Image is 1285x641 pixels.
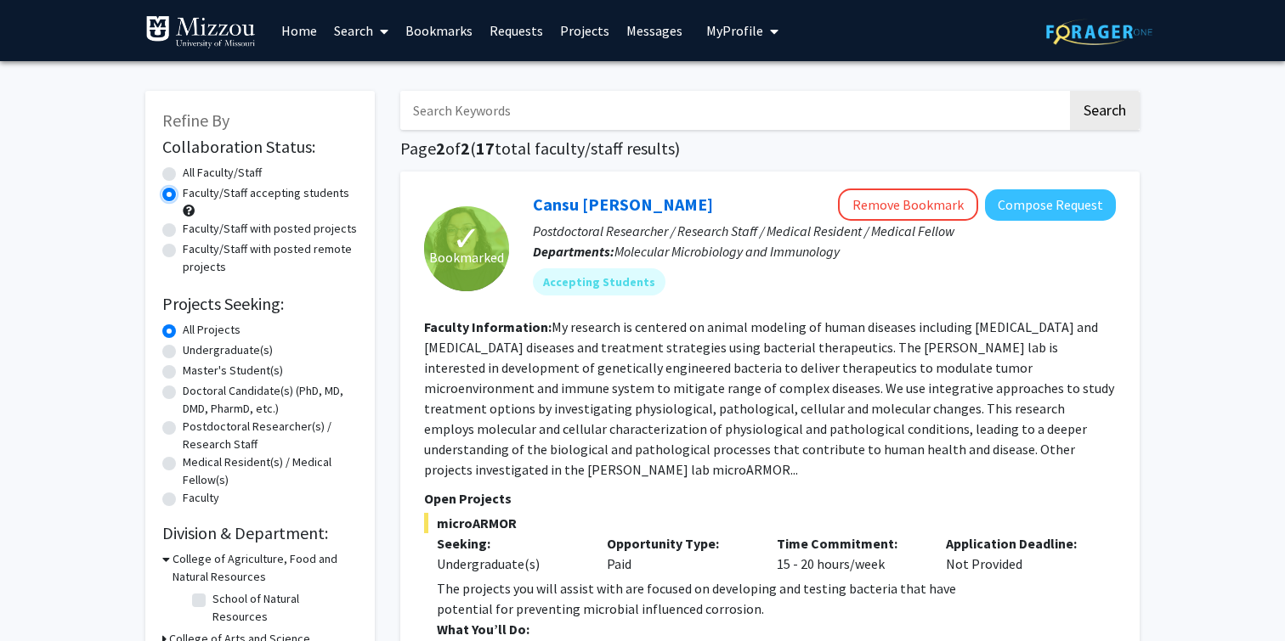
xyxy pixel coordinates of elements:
[145,15,256,49] img: University of Missouri Logo
[183,321,241,339] label: All Projects
[452,230,481,247] span: ✓
[273,1,325,60] a: Home
[437,578,1116,599] p: The projects you will assist with are focused on developing and testing bacteria that have
[533,221,1116,241] p: Postdoctoral Researcher / Research Staff / Medical Resident / Medical Fellow
[183,418,358,453] label: Postdoctoral Researcher(s) / Research Staff
[933,533,1103,574] div: Not Provided
[533,243,614,260] b: Departments:
[985,189,1116,221] button: Compose Request to Cansu Agca
[13,565,72,628] iframe: Chat
[162,110,229,131] span: Refine By
[533,268,665,295] mat-chip: Accepting Students
[437,599,1116,619] p: potential for preventing microbial influenced corrosion.
[1070,91,1140,130] button: Search
[618,1,691,60] a: Messages
[481,1,552,60] a: Requests
[437,554,581,574] div: Undergraduate(s)
[162,523,358,543] h2: Division & Department:
[183,240,358,276] label: Faculty/Staff with posted remote projects
[397,1,481,60] a: Bookmarks
[777,533,921,554] p: Time Commitment:
[212,590,354,626] label: School of Natural Resources
[946,533,1090,554] p: Application Deadline:
[437,621,529,638] strong: What You’ll Do:
[424,513,1116,533] span: microARMOR
[429,247,504,267] span: Bookmarked
[325,1,397,60] a: Search
[461,138,470,159] span: 2
[400,91,1067,130] input: Search Keywords
[183,220,357,238] label: Faculty/Staff with posted projects
[173,550,358,586] h3: College of Agriculture, Food and Natural Resources
[552,1,618,60] a: Projects
[183,184,349,202] label: Faculty/Staff accepting students
[183,164,262,182] label: All Faculty/Staff
[424,488,1116,509] p: Open Projects
[1046,19,1152,45] img: ForagerOne Logo
[424,318,1114,478] fg-read-more: My research is centered on animal modeling of human diseases including [MEDICAL_DATA] and [MEDICA...
[183,453,358,489] label: Medical Resident(s) / Medical Fellow(s)
[838,188,978,221] button: Remove Bookmark
[183,341,273,359] label: Undergraduate(s)
[400,138,1140,159] h1: Page of ( total faculty/staff results)
[437,533,581,554] p: Seeking:
[162,137,358,157] h2: Collaboration Status:
[424,318,552,335] b: Faculty Information:
[162,294,358,314] h2: Projects Seeking:
[607,533,751,554] p: Opportunity Type:
[183,362,283,380] label: Master's Student(s)
[183,382,358,418] label: Doctoral Candidate(s) (PhD, MD, DMD, PharmD, etc.)
[436,138,445,159] span: 2
[706,22,763,39] span: My Profile
[614,243,840,260] span: Molecular Microbiology and Immunology
[594,533,764,574] div: Paid
[764,533,934,574] div: 15 - 20 hours/week
[183,489,219,507] label: Faculty
[533,194,713,215] a: Cansu [PERSON_NAME]
[476,138,495,159] span: 17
